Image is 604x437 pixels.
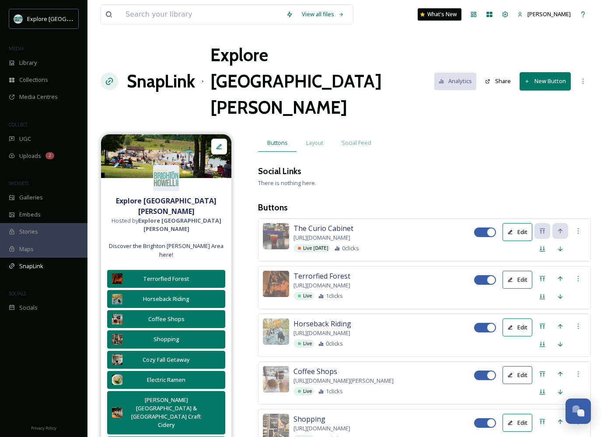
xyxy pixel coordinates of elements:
[112,334,122,345] img: 4472244f-5787-4127-9299-69d351347d0c.jpg
[434,73,477,90] button: Analytics
[19,93,58,101] span: Media Centres
[19,59,37,67] span: Library
[19,262,43,270] span: SnapLink
[112,294,122,304] img: bc00d4ef-b3d3-44f9-86f1-557d12eb57d0.jpg
[293,339,314,348] div: Live
[481,73,515,90] button: Share
[342,139,371,147] span: Social Feed
[153,165,179,191] img: 67e7af72-b6c8-455a-acf8-98e6fe1b68aa.avif
[513,6,575,23] a: [PERSON_NAME]
[503,318,532,336] button: Edit
[293,223,353,234] span: The Curio Cabinet
[19,76,48,84] span: Collections
[112,407,122,418] img: 1fe67a90-4096-424f-8163-bf6269e74564.jpg
[107,290,225,308] button: Horseback Riding
[258,179,316,187] span: There is nothing here.
[9,45,24,52] span: MEDIA
[112,374,122,385] img: 53d4e785-222f-438c-9a68-0f3a5003fe27.jpg
[326,339,343,348] span: 0 clicks
[127,68,195,94] a: SnapLink
[293,292,314,300] div: Live
[19,135,31,143] span: UGC
[9,290,26,297] span: SOCIALS
[293,366,337,377] span: Coffee Shops
[503,366,532,384] button: Edit
[434,73,481,90] a: Analytics
[267,139,288,147] span: Buttons
[19,210,41,219] span: Embeds
[293,387,314,395] div: Live
[121,5,282,24] input: Search your library
[9,121,28,128] span: COLLECT
[566,399,591,424] button: Open Chat
[503,271,532,289] button: Edit
[520,72,571,90] button: New Button
[127,335,206,343] div: Shopping
[107,330,225,348] button: Shopping
[31,422,56,433] a: Privacy Policy
[112,273,122,284] img: f6e74bba-569a-4dba-8d18-2dc0e58d0619.jpg
[112,354,122,365] img: 95230ac4-b261-4fc0-b1ba-add7ee45e34a.jpg
[293,377,394,385] span: [URL][DOMAIN_NAME][PERSON_NAME]
[293,424,350,433] span: [URL][DOMAIN_NAME]
[19,245,34,253] span: Maps
[503,223,532,241] button: Edit
[258,201,591,214] h3: Buttons
[107,270,225,288] button: Terrorfied Forest
[31,425,56,431] span: Privacy Policy
[326,387,343,395] span: 1 clicks
[19,152,41,160] span: Uploads
[107,310,225,328] button: Coffee Shops
[19,304,38,312] span: Socials
[293,234,350,242] span: [URL][DOMAIN_NAME]
[116,196,216,216] strong: Explore [GEOGRAPHIC_DATA][PERSON_NAME]
[258,165,301,178] h3: Social Links
[503,414,532,432] button: Edit
[19,227,38,236] span: Stories
[293,244,330,252] div: Live [DATE]
[297,6,349,23] a: View all files
[45,152,54,159] div: 2
[306,139,323,147] span: Layout
[263,271,289,297] img: f6e74bba-569a-4dba-8d18-2dc0e58d0619.jpg
[105,242,227,259] span: Discover the Brighton [PERSON_NAME] Area here!
[293,318,351,329] span: Horseback Riding
[418,8,461,21] a: What's New
[263,223,289,249] img: 31b2a08f-ce22-4393-9250-7884f1620b2b.jpg
[293,281,350,290] span: [URL][DOMAIN_NAME]
[107,391,225,434] button: [PERSON_NAME][GEOGRAPHIC_DATA] & [GEOGRAPHIC_DATA] Craft Cidery
[127,275,206,283] div: Terrorfied Forest
[127,396,206,430] div: [PERSON_NAME][GEOGRAPHIC_DATA] & [GEOGRAPHIC_DATA] Craft Cidery
[107,351,225,369] button: Cozy Fall Getaway
[293,414,325,424] span: Shopping
[127,295,206,303] div: Horseback Riding
[19,193,43,202] span: Galleries
[127,376,206,384] div: Electric Ramen
[342,244,359,252] span: 0 clicks
[263,366,289,392] img: 4aea3e06-4ec9-4247-ac13-78809116f78e.jpg
[14,14,23,23] img: 67e7af72-b6c8-455a-acf8-98e6fe1b68aa.avif
[105,217,227,233] span: Hosted by
[127,356,206,364] div: Cozy Fall Getaway
[27,14,147,23] span: Explore [GEOGRAPHIC_DATA][PERSON_NAME]
[263,318,289,345] img: bc00d4ef-b3d3-44f9-86f1-557d12eb57d0.jpg
[112,314,122,325] img: 4aea3e06-4ec9-4247-ac13-78809116f78e.jpg
[101,134,231,178] img: cb6c9135-67c4-4434-a57e-82c280aac642.jpg
[127,315,206,323] div: Coffee Shops
[293,271,350,281] span: Terrorfied Forest
[107,371,225,389] button: Electric Ramen
[293,329,350,337] span: [URL][DOMAIN_NAME]
[210,42,434,121] h1: Explore [GEOGRAPHIC_DATA][PERSON_NAME]
[9,180,29,186] span: WIDGETS
[138,217,221,233] strong: Explore [GEOGRAPHIC_DATA][PERSON_NAME]
[326,292,343,300] span: 1 clicks
[527,10,571,18] span: [PERSON_NAME]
